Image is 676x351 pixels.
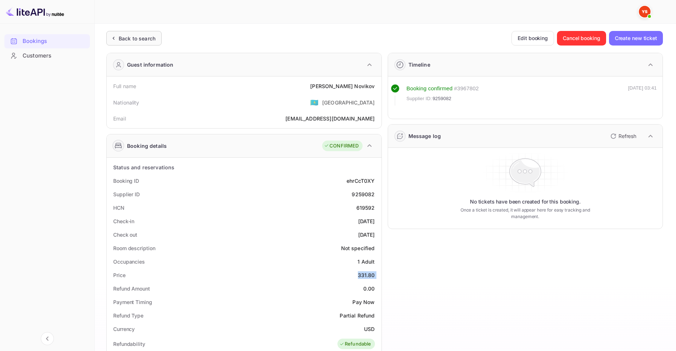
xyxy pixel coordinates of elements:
[113,271,126,279] div: Price
[341,244,375,252] div: Not specified
[408,61,430,68] div: Timeline
[113,298,152,306] div: Payment Timing
[127,142,167,150] div: Booking details
[454,84,479,93] div: # 3967802
[6,6,64,17] img: LiteAPI logo
[113,163,174,171] div: Status and reservations
[113,204,124,212] div: HCN
[119,35,155,42] div: Back to search
[358,231,375,238] div: [DATE]
[557,31,606,46] button: Cancel booking
[4,34,90,48] a: Bookings
[113,217,134,225] div: Check-in
[407,84,453,93] div: Booking confirmed
[113,340,145,348] div: Refundability
[356,204,375,212] div: 619592
[322,99,375,106] div: [GEOGRAPHIC_DATA]
[113,190,140,198] div: Supplier ID
[324,142,359,150] div: CONFIRMED
[113,82,136,90] div: Full name
[408,132,441,140] div: Message log
[340,312,375,319] div: Partial Refund
[113,177,139,185] div: Booking ID
[23,37,86,46] div: Bookings
[357,258,375,265] div: 1 Adult
[352,298,375,306] div: Pay Now
[606,130,639,142] button: Refresh
[364,325,375,333] div: USD
[609,31,663,46] button: Create new ticket
[358,271,375,279] div: 331.80
[618,132,636,140] p: Refresh
[339,340,371,348] div: Refundable
[4,49,90,62] a: Customers
[352,190,375,198] div: 9259082
[407,95,432,102] span: Supplier ID:
[639,6,651,17] img: Yandex Support
[363,285,375,292] div: 0.00
[113,325,135,333] div: Currency
[127,61,174,68] div: Guest information
[628,84,657,106] div: [DATE] 03:41
[113,258,145,265] div: Occupancies
[451,207,599,220] p: Once a ticket is created, it will appear here for easy tracking and management.
[113,231,137,238] div: Check out
[23,52,86,60] div: Customers
[113,244,155,252] div: Room description
[113,115,126,122] div: Email
[310,82,375,90] div: [PERSON_NAME] Novikov
[4,49,90,63] div: Customers
[432,95,451,102] span: 9259082
[358,217,375,225] div: [DATE]
[310,96,319,109] span: United States
[41,332,54,345] button: Collapse navigation
[347,177,375,185] div: ehrCcT0XY
[511,31,554,46] button: Edit booking
[285,115,375,122] div: [EMAIL_ADDRESS][DOMAIN_NAME]
[470,198,581,205] p: No tickets have been created for this booking.
[113,312,143,319] div: Refund Type
[113,285,150,292] div: Refund Amount
[113,99,139,106] div: Nationality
